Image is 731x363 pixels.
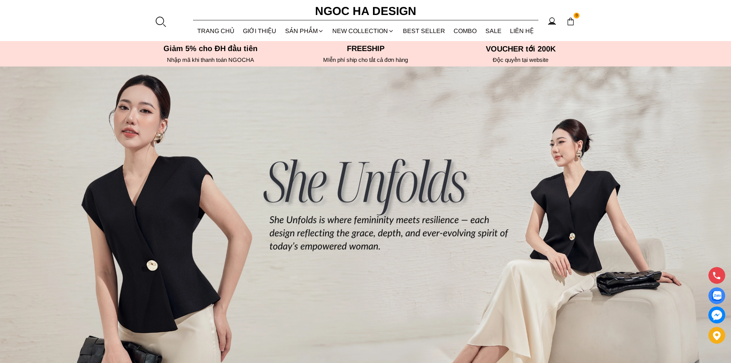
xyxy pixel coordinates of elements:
h5: VOUCHER tới 200K [446,44,596,53]
h6: MIễn phí ship cho tất cả đơn hàng [290,56,441,63]
span: 0 [574,13,580,19]
a: GIỚI THIỆU [239,21,281,41]
a: TRANG CHỦ [193,21,239,41]
a: Combo [449,21,481,41]
h6: Độc quyền tại website [446,56,596,63]
img: img-CART-ICON-ksit0nf1 [566,17,575,26]
a: messenger [708,307,725,323]
div: SẢN PHẨM [281,21,328,41]
a: NEW COLLECTION [328,21,399,41]
font: Freeship [347,44,384,53]
img: Display image [712,291,721,301]
a: SALE [481,21,506,41]
a: LIÊN HỆ [506,21,538,41]
a: Display image [708,287,725,304]
a: Ngoc Ha Design [308,2,423,20]
a: BEST SELLER [399,21,450,41]
font: Nhập mã khi thanh toán NGOCHA [167,56,254,63]
font: Giảm 5% cho ĐH đầu tiên [163,44,257,53]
